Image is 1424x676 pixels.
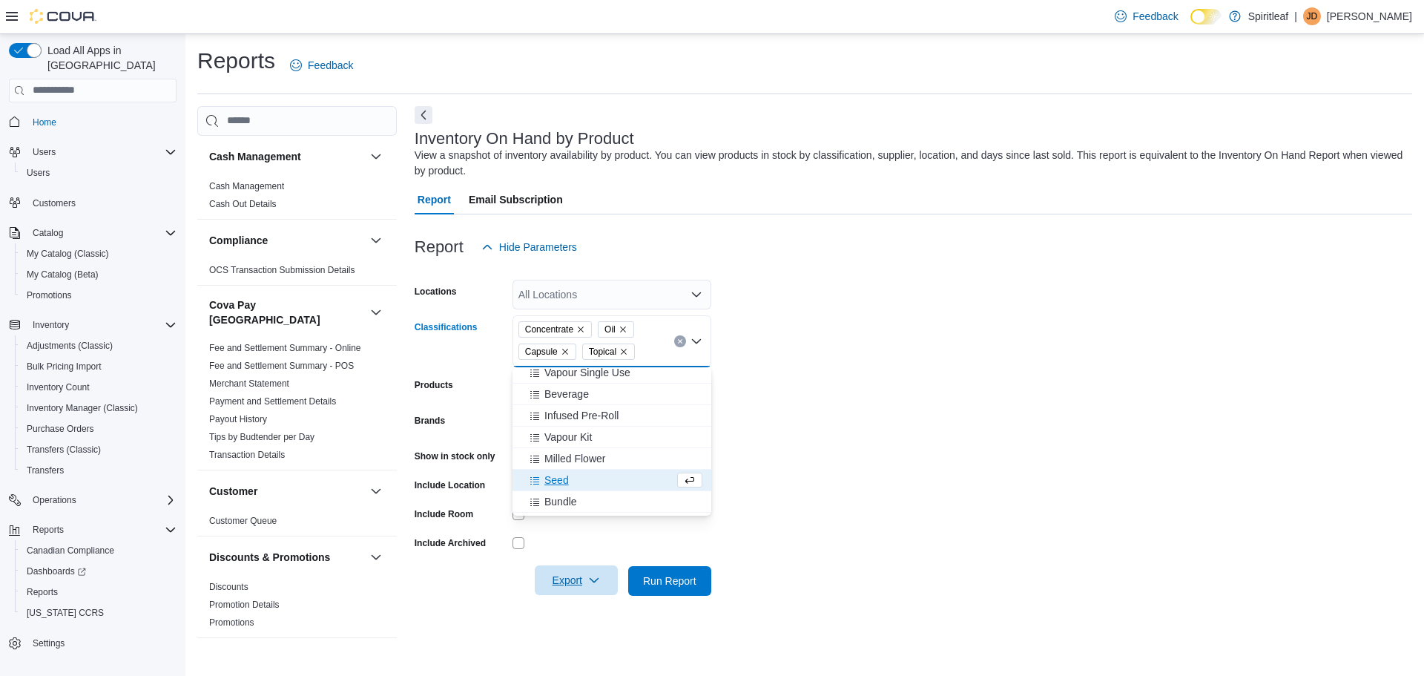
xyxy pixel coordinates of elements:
button: Users [27,143,62,161]
label: Brands [415,415,445,427]
span: Bulk Pricing Import [21,358,177,375]
p: Spiritleaf [1248,7,1288,25]
span: Oil [598,321,634,338]
button: Vapour Kit [512,427,711,448]
span: Canadian Compliance [21,542,177,559]
a: Transaction Details [209,450,285,460]
a: [US_STATE] CCRS [21,604,110,622]
span: Seed [544,473,569,488]
span: Dashboards [27,565,86,577]
span: Inventory Count [21,378,177,396]
span: Customers [33,197,76,209]
button: Inventory [3,315,182,335]
label: Include Location [415,479,485,491]
span: My Catalog (Beta) [21,266,177,283]
span: Transfers [27,465,64,476]
span: Canadian Compliance [27,545,114,557]
span: Cash Management [209,180,284,192]
button: Transfers [15,460,182,481]
button: Customer [209,484,364,499]
button: Suppository [512,513,711,534]
a: Transfers [21,462,70,479]
button: Cova Pay [GEOGRAPHIC_DATA] [367,303,385,321]
button: Remove Oil from selection in this group [619,325,627,334]
a: Merchant Statement [209,378,289,389]
a: Customers [27,194,82,212]
button: Inventory Manager (Classic) [15,398,182,419]
button: Customer [367,482,385,500]
a: My Catalog (Beta) [21,266,105,283]
span: Transfers (Classic) [21,441,177,459]
a: Promotion Details [209,600,280,610]
a: Settings [27,634,70,652]
span: Dashboards [21,562,177,580]
button: Open list of options [690,289,702,301]
span: Washington CCRS [21,604,177,622]
a: Purchase Orders [21,420,100,438]
button: Export [535,565,618,595]
span: [US_STATE] CCRS [27,607,104,619]
button: Cova Pay [GEOGRAPHIC_DATA] [209,298,364,327]
span: Oil [604,322,616,337]
a: Customer Queue [209,516,277,526]
span: Reports [33,524,64,536]
a: Promotions [209,617,254,628]
button: Cash Management [209,149,364,164]
a: Discounts [209,582,248,592]
span: Vapour Single Use [544,365,630,380]
span: Users [27,143,177,161]
label: Locations [415,286,457,298]
button: Discounts & Promotions [209,550,364,565]
a: Inventory Count [21,378,96,396]
span: Capsule [525,344,558,359]
a: Dashboards [15,561,182,582]
span: Users [21,164,177,182]
span: Customers [27,194,177,212]
span: Infused Pre-Roll [544,408,619,423]
span: Hide Parameters [499,240,577,255]
button: Remove Capsule from selection in this group [561,347,570,356]
a: Fee and Settlement Summary - POS [209,361,354,371]
span: Catalog [33,227,63,239]
button: Compliance [367,232,385,249]
button: Operations [27,491,82,509]
span: JD [1307,7,1318,25]
span: OCS Transaction Submission Details [209,264,355,276]
button: Remove Concentrate from selection in this group [576,325,585,334]
button: Canadian Compliance [15,540,182,561]
a: Feedback [284,50,359,80]
span: Promotions [27,289,72,301]
span: Milled Flower [544,451,605,466]
a: Tips by Budtender per Day [209,432,314,442]
span: Beverage [544,387,589,401]
button: Seed [512,470,711,491]
a: Inventory Manager (Classic) [21,399,144,417]
a: Feedback [1109,1,1184,31]
span: Settings [27,634,177,652]
span: Promotions [209,617,254,629]
span: Reports [27,586,58,598]
span: Merchant Statement [209,378,289,390]
label: Products [415,379,453,391]
label: Show in stock only [415,450,495,462]
span: Reports [21,583,177,601]
button: Milled Flower [512,448,711,470]
span: Operations [27,491,177,509]
div: Compliance [197,261,397,285]
h1: Reports [197,46,275,76]
button: Catalog [3,223,182,243]
p: | [1294,7,1297,25]
a: Users [21,164,56,182]
span: Payout History [209,413,267,425]
button: Run Report [628,566,711,596]
button: Remove Topical from selection in this group [619,347,628,356]
a: Adjustments (Classic) [21,337,119,355]
a: Promotions [21,286,78,304]
button: Reports [3,519,182,540]
span: Adjustments (Classic) [21,337,177,355]
button: Home [3,111,182,133]
span: Concentrate [518,321,592,338]
span: Bundle [544,494,577,509]
a: Cash Out Details [209,199,277,209]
